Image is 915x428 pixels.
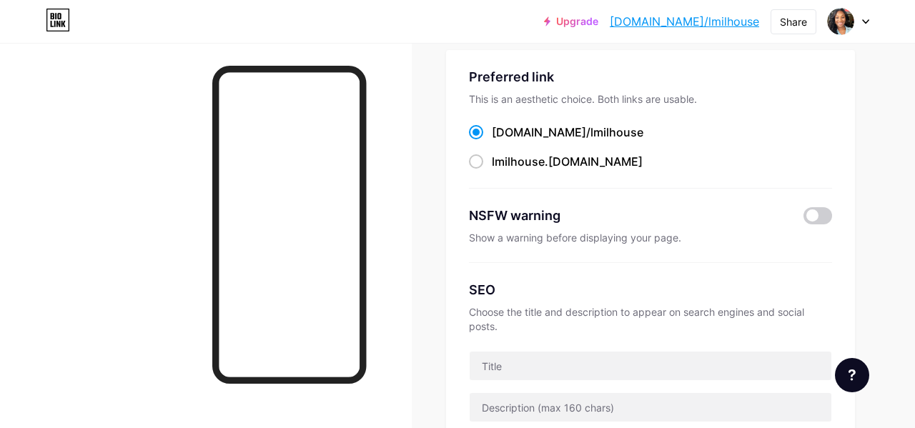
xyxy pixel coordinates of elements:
a: [DOMAIN_NAME]/lmilhouse [610,13,759,30]
div: NSFW warning [469,206,785,225]
span: lmilhouse [492,154,545,169]
input: Description (max 160 chars) [470,393,831,422]
div: Choose the title and description to appear on search engines and social posts. [469,305,832,334]
div: .[DOMAIN_NAME] [492,153,643,170]
img: lmilhouse [827,8,854,35]
span: lmilhouse [590,125,643,139]
div: This is an aesthetic choice. Both links are usable. [469,92,832,106]
div: SEO [469,280,832,299]
div: Preferred link [469,67,832,86]
input: Title [470,352,831,380]
div: [DOMAIN_NAME]/ [492,124,643,141]
div: Show a warning before displaying your page. [469,231,832,245]
div: Share [780,14,807,29]
a: Upgrade [544,16,598,27]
